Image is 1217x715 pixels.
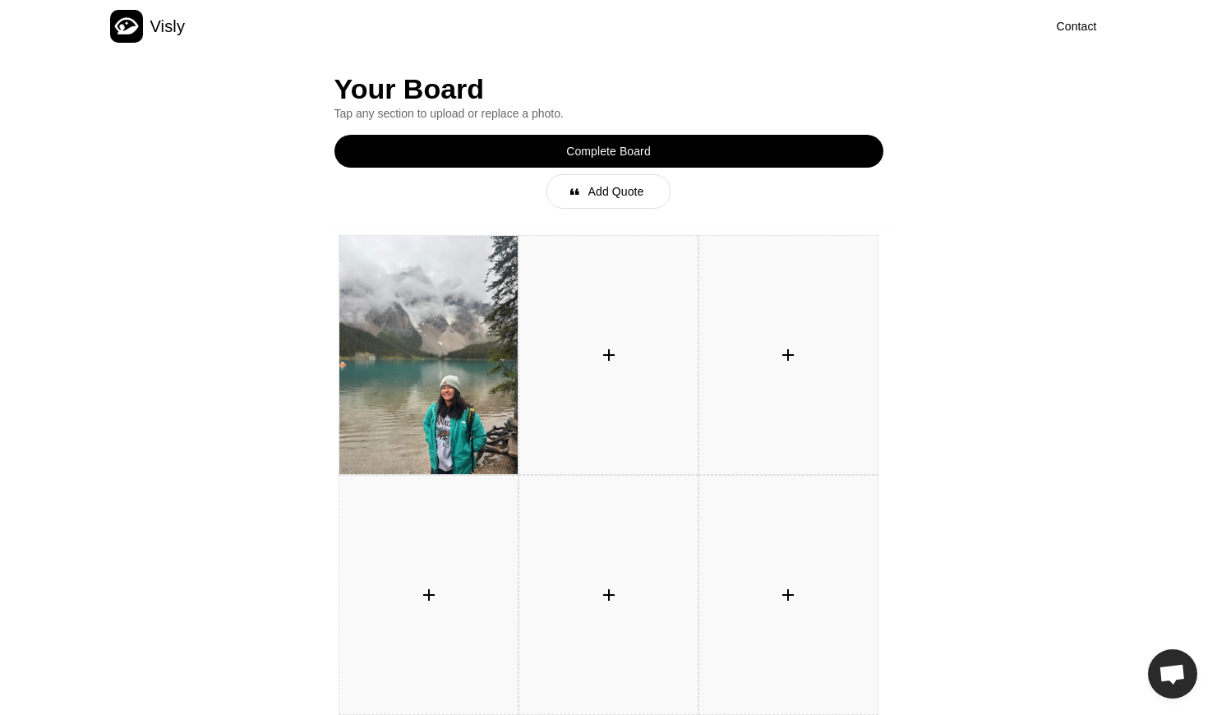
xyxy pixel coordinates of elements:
button: Complete Board [334,135,883,168]
div: Your Board [334,73,883,105]
div: Complete Board [566,143,651,159]
button: 󰝗Add Quote [547,175,671,208]
button: Contact [1047,11,1107,42]
div: Contact [1057,18,1097,35]
div: Add Quote [588,183,644,200]
div: Tap any section to upload or replace a photo. [334,105,883,122]
div: Visly [150,14,185,39]
a: Open chat [1148,649,1197,699]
